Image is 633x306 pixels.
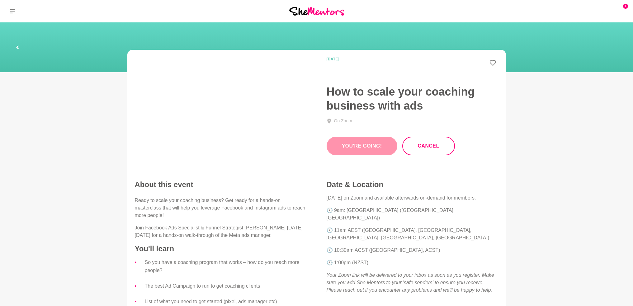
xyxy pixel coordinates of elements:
[135,197,307,219] p: Ready to scale your coaching business? Get ready for a hands-on masterclass that will help you le...
[135,180,307,189] h2: About this event
[327,85,498,113] h1: How to scale your coaching business with ads
[145,298,307,306] li: List of what you need to get started (pixel, ads manager etc)
[327,57,403,61] time: [DATE]
[327,180,498,189] h4: Date & Location
[327,259,498,266] p: 🕗 1:00pm (NZST)
[327,194,498,202] p: [DATE] on Zoom and available afterwards on-demand for members.
[327,207,498,222] p: 🕗 9am: [GEOGRAPHIC_DATA] ([GEOGRAPHIC_DATA], [GEOGRAPHIC_DATA])
[334,118,352,124] div: On Zoom
[327,227,498,242] p: 🕗 11am AEST ([GEOGRAPHIC_DATA], [GEOGRAPHIC_DATA], [GEOGRAPHIC_DATA], [GEOGRAPHIC_DATA], [GEOGRAP...
[135,224,307,239] p: Join Facebook Ads Specialist & Funnel Strategist [PERSON_NAME] [DATE][DATE] for a hands-on walk-t...
[327,272,494,293] em: Your Zoom link will be delivered to your inbox as soon as you register. Make sure you add She Men...
[611,4,626,19] a: Rebecca Cofrancesco1
[145,282,307,290] li: The best Ad Campaign to run to get coaching clients
[289,7,344,15] img: She Mentors Logo
[327,247,498,254] p: 🕗 10:30am ACST ([GEOGRAPHIC_DATA], ACST)
[145,258,307,275] li: So you have a coaching program that works – how do you reach more people?
[623,4,628,9] span: 1
[402,137,455,155] button: Cancel
[135,244,307,253] h4: You'll learn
